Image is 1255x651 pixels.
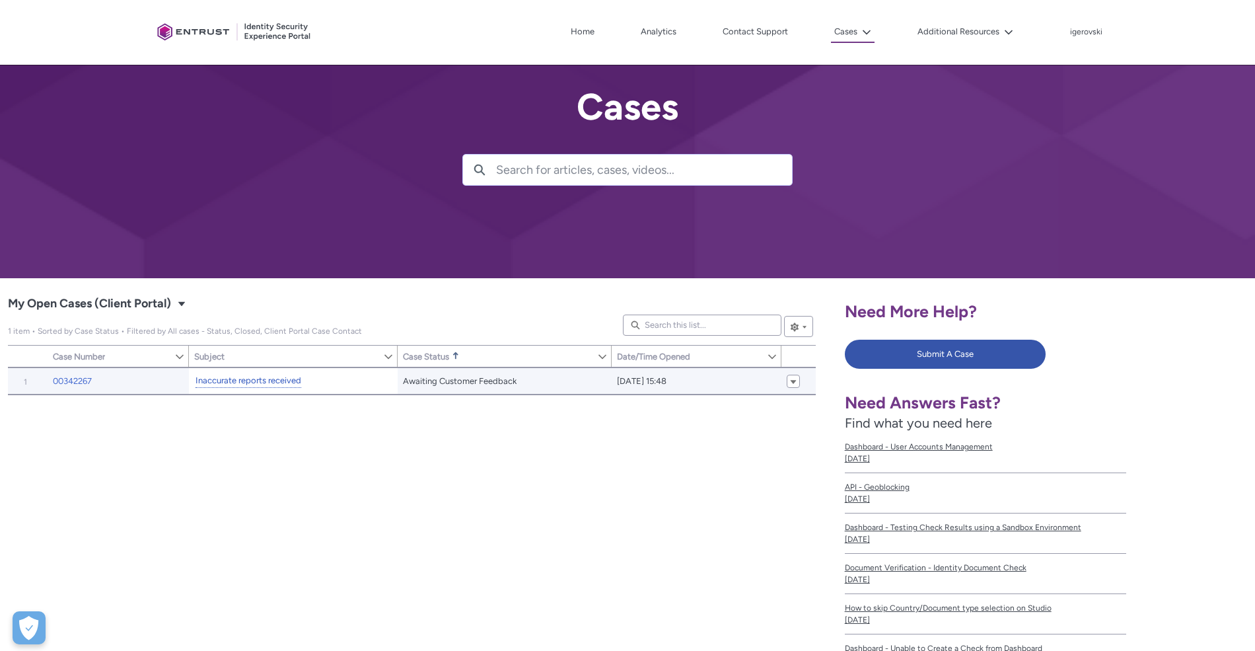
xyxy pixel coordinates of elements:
[845,494,870,504] lightning-formatted-date-time: [DATE]
[48,346,174,367] a: Case Number
[845,454,870,463] lightning-formatted-date-time: [DATE]
[1020,348,1255,651] iframe: Qualified Messenger
[845,473,1127,514] a: API - Geoblocking[DATE]
[719,22,791,42] a: Contact Support
[845,521,1127,533] span: Dashboard - Testing Check Results using a Sandbox Environment
[462,87,793,128] h2: Cases
[845,562,1127,574] span: Document Verification - Identity Document Check
[617,375,666,388] span: [DATE] 15:48
[13,611,46,644] button: Open Preferences
[845,415,992,431] span: Find what you need here
[845,615,870,625] lightning-formatted-date-time: [DATE]
[845,594,1127,634] a: How to skip Country/Document type selection on Studio[DATE]
[845,575,870,584] lightning-formatted-date-time: [DATE]
[845,441,1127,453] span: Dashboard - User Accounts Management
[845,554,1127,594] a: Document Verification - Identity Document Check[DATE]
[174,295,190,311] button: Select a List View: Cases
[403,352,449,362] span: Case Status
[845,514,1127,554] a: Dashboard - Testing Check Results using a Sandbox Environment[DATE]
[845,433,1127,473] a: Dashboard - User Accounts Management[DATE]
[845,481,1127,493] span: API - Geoblocking
[403,375,517,388] span: Awaiting Customer Feedback
[845,340,1046,369] button: Submit A Case
[784,316,813,337] button: List View Controls
[8,326,362,336] span: My Open Cases (Client Portal)
[8,293,171,315] span: My Open Cases (Client Portal)
[637,22,680,42] a: Analytics, opens in new tab
[496,155,792,185] input: Search for articles, cases, videos...
[612,346,767,367] a: Date/Time Opened
[623,315,781,336] input: Search this list...
[53,375,92,388] a: 00342267
[845,602,1127,614] span: How to skip Country/Document type selection on Studio
[1069,24,1103,38] button: User Profile igerovski
[845,535,870,544] lightning-formatted-date-time: [DATE]
[845,301,977,321] span: Need More Help?
[1070,28,1102,37] p: igerovski
[463,155,496,185] button: Search
[831,22,875,43] button: Cases
[196,374,301,388] a: Inaccurate reports received
[398,346,597,367] a: Case Status
[845,393,1127,413] h1: Need Answers Fast?
[567,22,598,42] a: Home
[8,367,816,395] table: My Open Cases (Client Portal)
[13,611,46,644] div: Cookie Preferences
[914,22,1017,42] button: Additional Resources
[189,346,383,367] a: Subject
